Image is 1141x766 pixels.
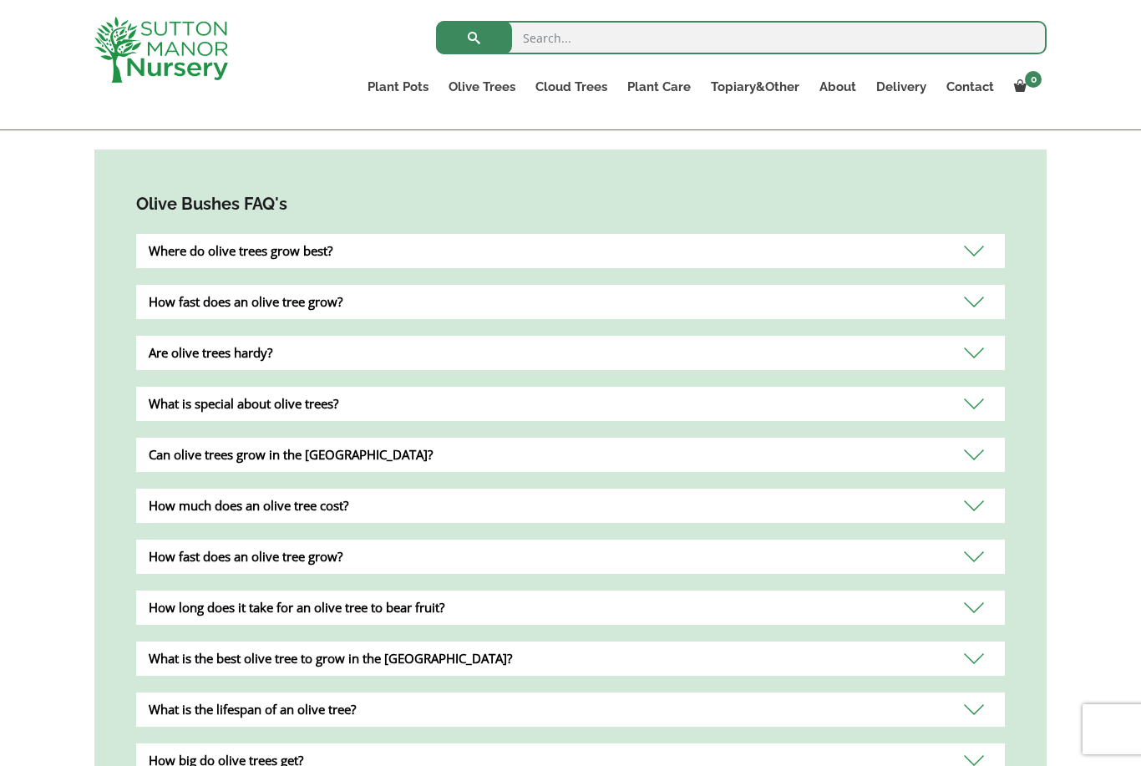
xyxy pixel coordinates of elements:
a: Topiary&Other [701,75,809,99]
h4: Olive Bushes FAQ's [136,191,1005,217]
div: What is the best olive tree to grow in the [GEOGRAPHIC_DATA]? [136,642,1005,676]
div: What is the lifespan of an olive tree? [136,692,1005,727]
a: Plant Pots [358,75,439,99]
a: Contact [936,75,1004,99]
div: Can olive trees grow in the [GEOGRAPHIC_DATA]? [136,438,1005,472]
div: How long does it take for an olive tree to bear fruit? [136,591,1005,625]
img: logo [94,17,228,83]
div: Are olive trees hardy? [136,336,1005,370]
div: How fast does an olive tree grow? [136,285,1005,319]
input: Search... [436,21,1047,54]
div: How fast does an olive tree grow? [136,540,1005,574]
div: Where do olive trees grow best? [136,234,1005,268]
span: 0 [1025,71,1042,88]
div: What is special about olive trees? [136,387,1005,421]
a: Olive Trees [439,75,525,99]
div: How much does an olive tree cost? [136,489,1005,523]
a: About [809,75,866,99]
a: Plant Care [617,75,701,99]
a: 0 [1004,75,1047,99]
a: Cloud Trees [525,75,617,99]
a: Delivery [866,75,936,99]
